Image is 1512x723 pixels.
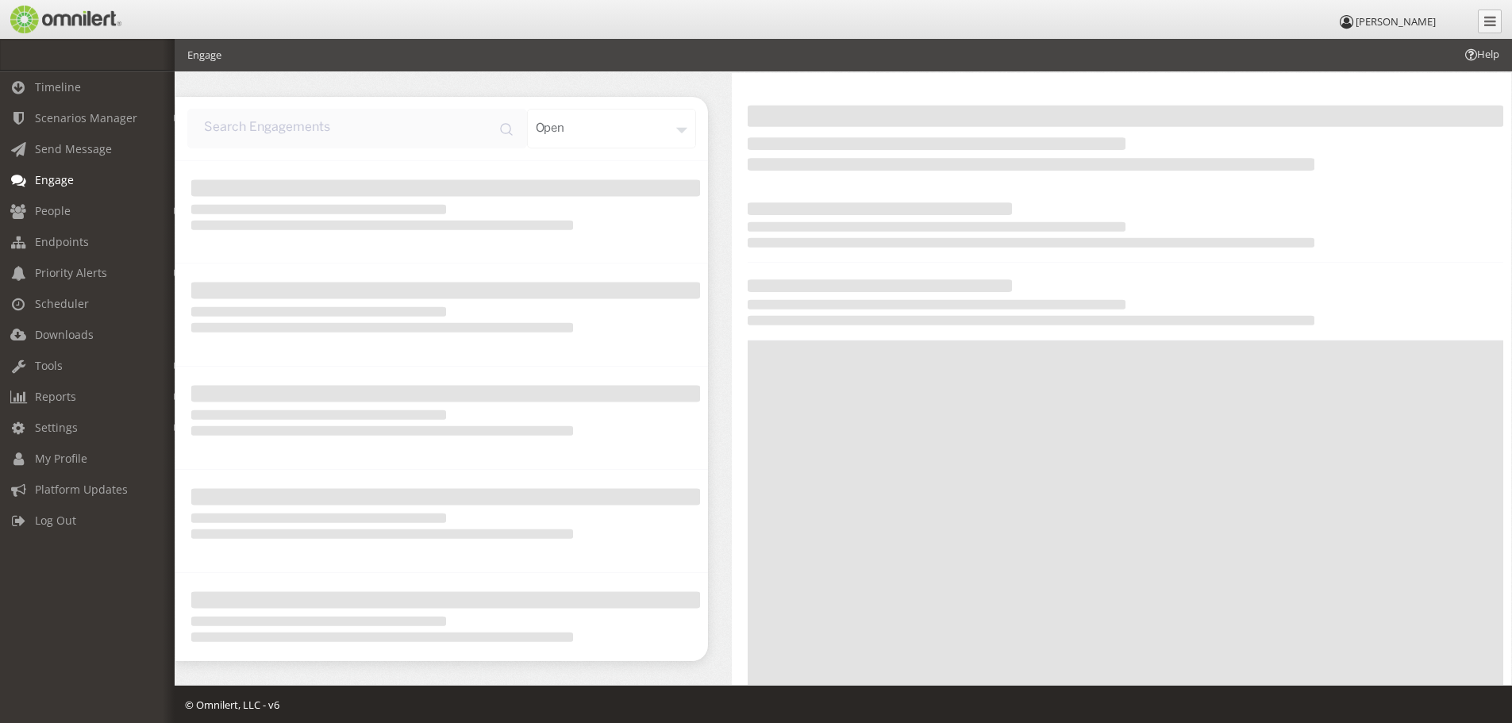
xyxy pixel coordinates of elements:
span: Reports [35,389,76,404]
span: Priority Alerts [35,265,107,280]
span: Timeline [35,79,81,94]
span: Tools [35,358,63,373]
img: Omnilert [8,6,121,33]
span: Platform Updates [35,482,128,497]
span: Send Message [35,141,112,156]
span: © Omnilert, LLC - v6 [185,698,279,712]
span: Scenarios Manager [35,110,137,125]
span: Log Out [35,513,76,528]
div: open [527,109,697,148]
input: input [187,109,527,148]
span: My Profile [35,451,87,466]
span: Settings [35,420,78,435]
span: [PERSON_NAME] [1356,14,1436,29]
span: Scheduler [35,296,89,311]
a: Collapse Menu [1478,10,1502,33]
li: Engage [187,48,221,63]
span: Downloads [35,327,94,342]
span: Endpoints [35,234,89,249]
span: Help [1463,47,1499,62]
span: People [35,203,71,218]
span: Engage [35,172,74,187]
